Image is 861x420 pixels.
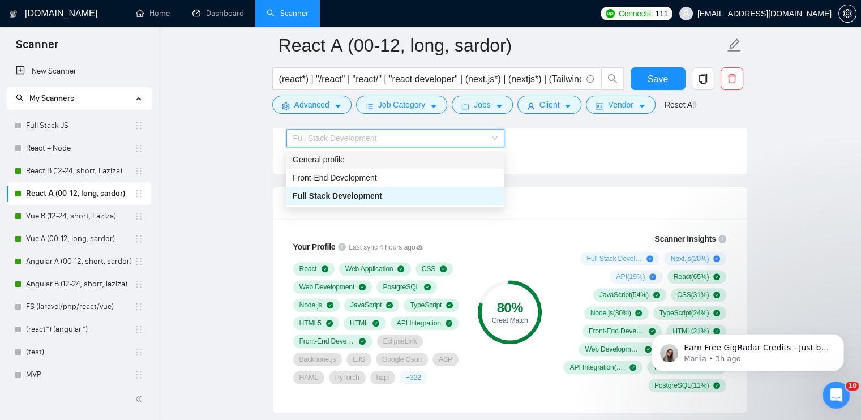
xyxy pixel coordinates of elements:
[682,10,690,18] span: user
[10,5,18,23] img: logo
[353,355,365,364] span: EJS
[430,102,438,110] span: caret-down
[286,198,341,208] span: Profile Match
[461,102,469,110] span: folder
[602,74,623,84] span: search
[16,93,74,103] span: My Scanners
[692,74,714,84] span: copy
[26,114,134,137] a: Full Stack JS
[474,98,491,111] span: Jobs
[359,338,366,345] span: check-circle
[424,284,431,290] span: check-circle
[422,264,436,273] span: CSS
[649,273,656,280] span: plus-circle
[26,137,134,160] a: React + Node
[299,355,336,364] span: Backbone.js
[286,151,504,169] div: General profile
[721,67,743,90] button: delete
[478,317,542,324] div: Great Match
[586,96,655,114] button: idcardVendorcaret-down
[638,102,646,110] span: caret-down
[192,8,244,18] a: dashboardDashboard
[335,373,359,382] span: PyTorch
[279,72,581,86] input: Search Freelance Jobs...
[7,205,151,228] li: Vue B (12-24, short, Laziza)
[349,242,423,253] span: Last sync 4 hours ago
[823,382,850,409] iframe: Intercom live chat
[26,273,134,295] a: Angular B (12-24, short, laziza)
[452,96,513,114] button: folderJobscaret-down
[382,355,422,364] span: Google Gson
[635,310,642,316] span: check-circle
[585,345,640,354] span: Web Development ( 16 %)
[334,102,342,110] span: caret-down
[713,255,720,262] span: plus-circle
[338,243,346,251] span: info-circle
[7,363,151,386] li: MVP
[299,301,322,310] span: Node.js
[586,75,594,83] span: info-circle
[299,282,355,292] span: Web Development
[26,205,134,228] a: Vue B (12-24, short, Laziza)
[478,301,542,315] div: 80 %
[692,67,714,90] button: copy
[635,310,861,389] iframe: Intercom notifications message
[279,31,725,59] input: Scanner name...
[846,382,859,391] span: 10
[16,94,24,102] span: search
[299,319,322,328] span: HTML5
[267,8,309,18] a: searchScanner
[16,60,142,83] a: New Scanner
[629,364,636,371] span: check-circle
[7,228,151,250] li: Vue A (00-12, long, sardor)
[7,114,151,137] li: Full Stack JS
[282,102,290,110] span: setting
[653,292,660,298] span: check-circle
[134,189,143,198] span: holder
[383,337,417,346] span: EclipseLink
[136,8,170,18] a: homeHome
[839,9,856,18] span: setting
[631,67,686,90] button: Save
[7,341,151,363] li: (test)
[721,74,743,84] span: delete
[7,250,151,273] li: Angular A (00-12, short, sardor)
[26,228,134,250] a: Vue A (00-12, long, sardor)
[7,60,151,83] li: New Scanner
[599,290,649,299] span: JavaScript ( 54 %)
[134,144,143,153] span: holder
[366,102,374,110] span: bars
[7,160,151,182] li: React B (12-24, short, Laziza)
[293,134,377,143] span: Full Stack Development
[564,102,572,110] span: caret-down
[7,137,151,160] li: React + Node
[293,153,497,166] div: General profile
[134,348,143,357] span: holder
[134,370,143,379] span: holder
[718,235,726,243] span: info-circle
[601,67,624,90] button: search
[648,72,668,86] span: Save
[134,257,143,266] span: holder
[383,282,419,292] span: PostgreSQL
[134,166,143,175] span: holder
[659,308,709,318] span: TypeScript ( 24 %)
[376,373,389,382] span: hapi
[299,373,318,382] span: HAML
[665,98,696,111] a: Reset All
[670,254,709,263] span: Next.js ( 20 %)
[326,320,333,327] span: check-circle
[378,98,425,111] span: Job Category
[134,325,143,334] span: holder
[616,272,645,281] span: API ( 19 %)
[7,273,151,295] li: Angular B (12-24, short, laziza)
[299,337,355,346] span: Front-End Development
[350,319,369,328] span: HTML
[440,265,447,272] span: check-circle
[590,308,631,318] span: Node.js ( 30 %)
[646,255,653,262] span: plus-circle
[272,96,352,114] button: settingAdvancedcaret-down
